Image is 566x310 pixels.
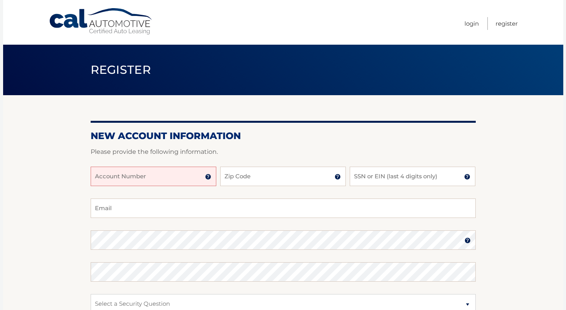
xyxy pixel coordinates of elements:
img: tooltip.svg [205,174,211,180]
a: Register [496,17,518,30]
input: Zip Code [220,167,346,186]
a: Cal Automotive [49,8,154,35]
input: Email [91,199,476,218]
img: tooltip.svg [464,237,471,244]
h2: New Account Information [91,130,476,142]
input: SSN or EIN (last 4 digits only) [350,167,475,186]
a: Login [464,17,479,30]
input: Account Number [91,167,216,186]
img: tooltip.svg [464,174,470,180]
span: Register [91,63,151,77]
img: tooltip.svg [335,174,341,180]
p: Please provide the following information. [91,146,476,157]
